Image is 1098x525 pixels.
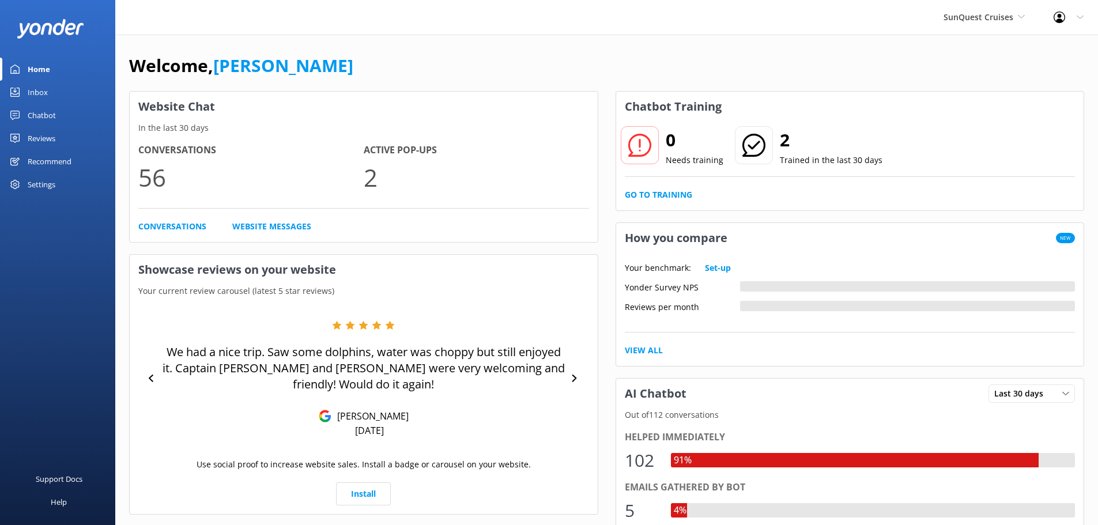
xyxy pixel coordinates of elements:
div: Help [51,490,67,513]
div: 102 [625,447,659,474]
p: [DATE] [355,424,384,437]
h3: Website Chat [130,92,598,122]
a: Install [336,482,391,505]
p: Use social proof to increase website sales. Install a badge or carousel on your website. [197,458,531,471]
a: View All [625,344,663,357]
div: Reviews per month [625,301,740,311]
div: 4% [671,503,689,518]
p: Your current review carousel (latest 5 star reviews) [130,285,598,297]
a: [PERSON_NAME] [213,54,353,77]
img: Google Reviews [319,410,331,422]
div: Yonder Survey NPS [625,281,740,292]
a: Conversations [138,220,206,233]
h4: Conversations [138,143,364,158]
p: Trained in the last 30 days [780,154,882,167]
div: Reviews [28,127,55,150]
a: Go to Training [625,188,692,201]
div: 91% [671,453,695,468]
p: Needs training [666,154,723,167]
p: We had a nice trip. Saw some dolphins, water was choppy but still enjoyed it. Captain [PERSON_NAM... [161,344,566,392]
div: Home [28,58,50,81]
div: Recommend [28,150,71,173]
div: Settings [28,173,55,196]
h3: Showcase reviews on your website [130,255,598,285]
div: Inbox [28,81,48,104]
div: Chatbot [28,104,56,127]
h3: AI Chatbot [616,379,695,409]
p: 56 [138,158,364,197]
img: yonder-white-logo.png [17,19,84,38]
a: Website Messages [232,220,311,233]
h4: Active Pop-ups [364,143,589,158]
h1: Welcome, [129,52,353,80]
h3: Chatbot Training [616,92,730,122]
h3: How you compare [616,223,736,253]
span: SunQuest Cruises [944,12,1013,22]
div: Helped immediately [625,430,1076,445]
div: Emails gathered by bot [625,480,1076,495]
p: [PERSON_NAME] [331,410,409,422]
span: New [1056,233,1075,243]
h2: 2 [780,126,882,154]
p: 2 [364,158,589,197]
p: Out of 112 conversations [616,409,1084,421]
a: Set-up [705,262,731,274]
span: Last 30 days [994,387,1050,400]
div: 5 [625,497,659,524]
h2: 0 [666,126,723,154]
p: In the last 30 days [130,122,598,134]
p: Your benchmark: [625,262,691,274]
div: Support Docs [36,467,82,490]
